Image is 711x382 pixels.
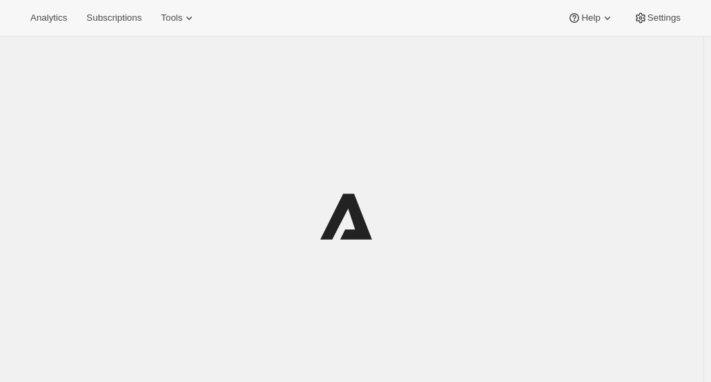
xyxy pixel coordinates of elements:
[161,12,182,23] span: Tools
[647,12,681,23] span: Settings
[581,12,600,23] span: Help
[22,8,75,28] button: Analytics
[559,8,622,28] button: Help
[86,12,142,23] span: Subscriptions
[78,8,150,28] button: Subscriptions
[153,8,204,28] button: Tools
[625,8,689,28] button: Settings
[30,12,67,23] span: Analytics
